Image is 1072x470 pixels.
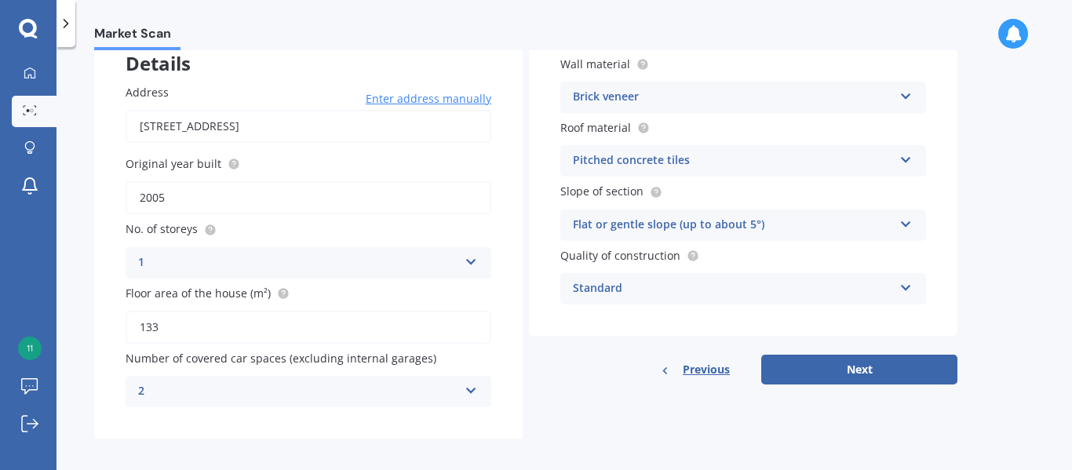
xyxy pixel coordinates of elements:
span: Original year built [126,156,221,171]
button: Next [761,355,957,384]
span: Address [126,85,169,100]
div: 2 [138,382,458,401]
span: Roof material [560,120,631,135]
span: Enter address manually [366,91,491,107]
input: Enter address [126,110,491,143]
img: 7d7235328dd41d3fb7bd059cd5526975 [18,337,42,360]
span: Slope of section [560,184,644,199]
div: Standard [573,279,893,298]
span: Wall material [560,56,630,71]
span: Floor area of the house (m²) [126,286,271,301]
div: Brick veneer [573,88,893,107]
span: Previous [683,358,730,381]
input: Enter floor area [126,311,491,344]
div: 1 [138,253,458,272]
span: Quality of construction [560,248,680,263]
div: Pitched concrete tiles [573,151,893,170]
span: No. of storeys [126,222,198,237]
div: Flat or gentle slope (up to about 5°) [573,216,893,235]
input: Enter year [126,181,491,214]
span: Number of covered car spaces (excluding internal garages) [126,351,436,366]
span: Market Scan [94,26,180,47]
